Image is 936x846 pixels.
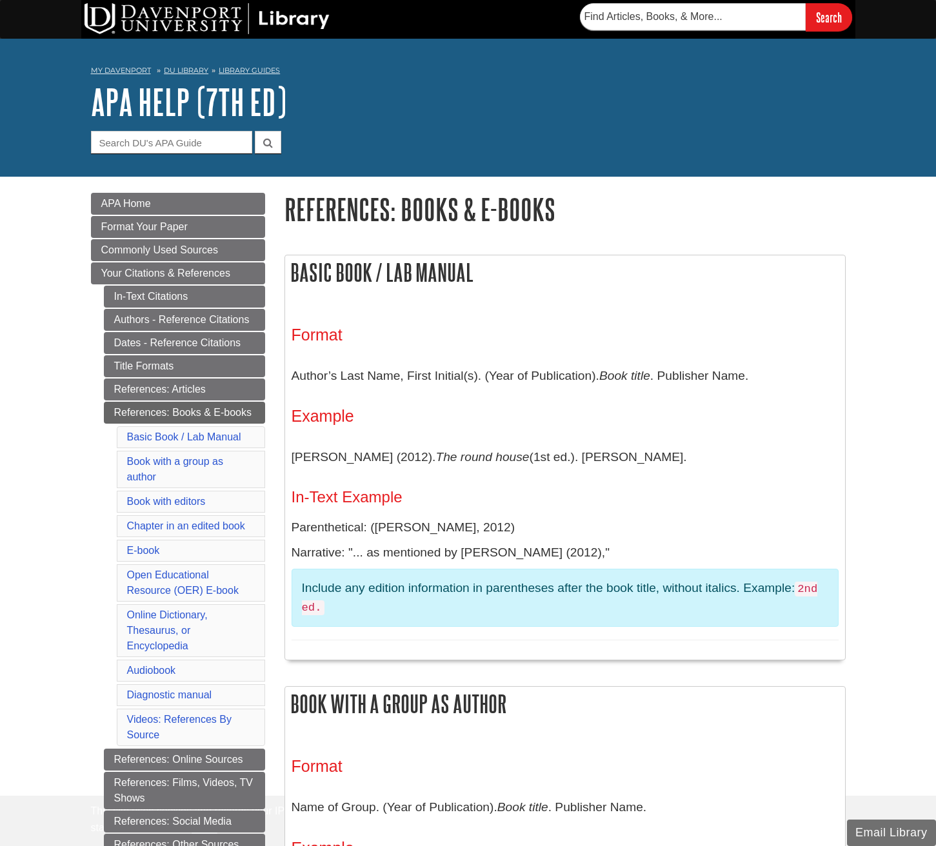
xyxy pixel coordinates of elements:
[127,569,239,596] a: Open Educational Resource (OER) E-book
[292,757,839,776] h3: Format
[101,244,218,255] span: Commonly Used Sources
[292,518,839,537] p: Parenthetical: ([PERSON_NAME], 2012)
[104,402,265,424] a: References: Books & E-books
[127,431,241,442] a: Basic Book / Lab Manual
[91,193,265,215] a: APA Home
[101,268,230,279] span: Your Citations & References
[219,66,280,75] a: Library Guides
[292,357,839,395] p: Author’s Last Name, First Initial(s). (Year of Publication). . Publisher Name.
[435,450,529,464] i: The round house
[104,772,265,809] a: References: Films, Videos, TV Shows
[91,62,846,83] nav: breadcrumb
[127,545,160,556] a: E-book
[580,3,852,31] form: Searches DU Library's articles, books, and more
[91,131,252,153] input: Search DU's APA Guide
[847,820,936,846] button: Email Library
[85,3,330,34] img: DU Library
[104,286,265,308] a: In-Text Citations
[91,82,286,122] a: APA Help (7th Ed)
[292,326,839,344] h3: Format
[104,379,265,400] a: References: Articles
[101,221,188,232] span: Format Your Paper
[127,456,223,482] a: Book with a group as author
[292,438,839,476] p: [PERSON_NAME] (2012). (1st ed.). [PERSON_NAME].
[285,255,845,290] h2: Basic Book / Lab Manual
[104,355,265,377] a: Title Formats
[127,714,232,740] a: Videos: References By Source
[101,198,151,209] span: APA Home
[91,65,151,76] a: My Davenport
[806,3,852,31] input: Search
[127,609,208,651] a: Online Dictionary, Thesaurus, or Encyclopedia
[127,665,176,676] a: Audiobook
[104,811,265,832] a: References: Social Media
[580,3,806,30] input: Find Articles, Books, & More...
[302,582,818,615] code: 2nd ed.
[127,689,212,700] a: Diagnostic manual
[292,489,839,506] h4: In-Text Example
[285,687,845,721] h2: Book with a group as author
[91,262,265,284] a: Your Citations & References
[104,309,265,331] a: Authors - Reference Citations
[104,332,265,354] a: Dates - Reference Citations
[292,789,839,826] p: Name of Group. (Year of Publication). . Publisher Name.
[91,239,265,261] a: Commonly Used Sources
[599,369,650,382] i: Book title
[284,193,846,226] h1: References: Books & E-books
[497,800,548,814] i: Book title
[292,544,839,562] p: Narrative: "... as mentioned by [PERSON_NAME] (2012),"
[302,579,828,616] p: Include any edition information in parentheses after the book title, without italics. Example:
[127,520,245,531] a: Chapter in an edited book
[164,66,208,75] a: DU Library
[127,496,206,507] a: Book with editors
[292,407,839,426] h3: Example
[91,216,265,238] a: Format Your Paper
[104,749,265,771] a: References: Online Sources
